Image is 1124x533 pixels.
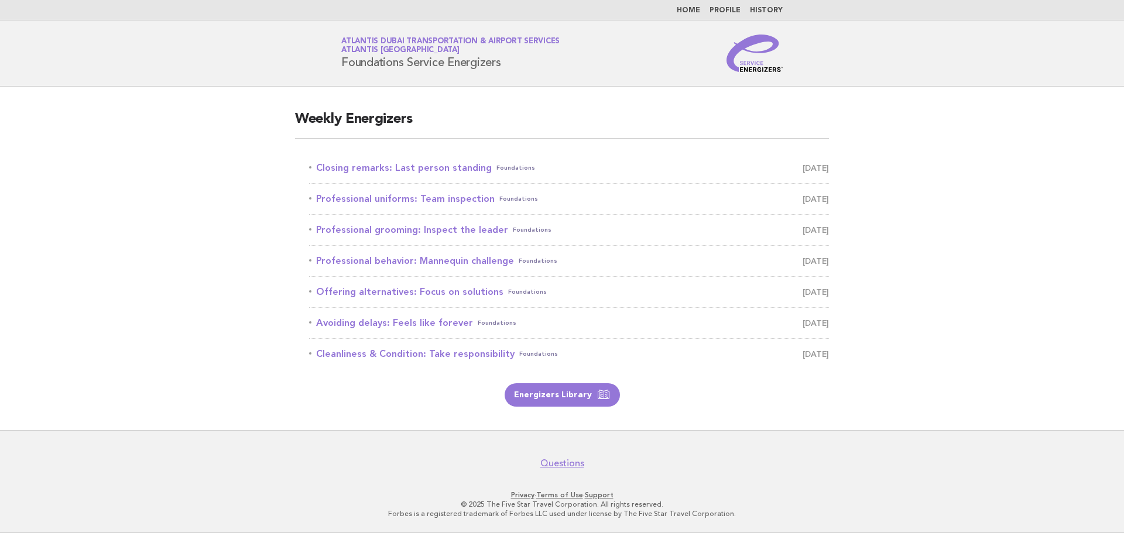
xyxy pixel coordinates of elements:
span: [DATE] [803,346,829,362]
a: Professional behavior: Mannequin challengeFoundations [DATE] [309,253,829,269]
span: [DATE] [803,222,829,238]
a: Home [677,7,700,14]
span: [DATE] [803,160,829,176]
a: Avoiding delays: Feels like foreverFoundations [DATE] [309,315,829,331]
a: Offering alternatives: Focus on solutionsFoundations [DATE] [309,284,829,300]
span: [DATE] [803,315,829,331]
img: Service Energizers [727,35,783,72]
a: Professional uniforms: Team inspectionFoundations [DATE] [309,191,829,207]
span: Foundations [508,284,547,300]
span: Foundations [499,191,538,207]
a: Profile [710,7,741,14]
a: Professional grooming: Inspect the leaderFoundations [DATE] [309,222,829,238]
a: Support [585,491,614,499]
p: © 2025 The Five Star Travel Corporation. All rights reserved. [204,500,920,509]
p: · · [204,490,920,500]
span: Foundations [478,315,516,331]
span: [DATE] [803,253,829,269]
a: History [750,7,783,14]
h1: Foundations Service Energizers [341,38,560,68]
span: [DATE] [803,191,829,207]
span: Foundations [519,253,557,269]
span: Atlantis [GEOGRAPHIC_DATA] [341,47,460,54]
span: Foundations [519,346,558,362]
span: [DATE] [803,284,829,300]
a: Terms of Use [536,491,583,499]
span: Foundations [513,222,551,238]
a: Questions [540,458,584,469]
h2: Weekly Energizers [295,110,829,139]
p: Forbes is a registered trademark of Forbes LLC used under license by The Five Star Travel Corpora... [204,509,920,518]
a: Cleanliness & Condition: Take responsibilityFoundations [DATE] [309,346,829,362]
a: Closing remarks: Last person standingFoundations [DATE] [309,160,829,176]
a: Atlantis Dubai Transportation & Airport ServicesAtlantis [GEOGRAPHIC_DATA] [341,37,560,54]
a: Energizers Library [505,383,620,407]
a: Privacy [511,491,534,499]
span: Foundations [496,160,535,176]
